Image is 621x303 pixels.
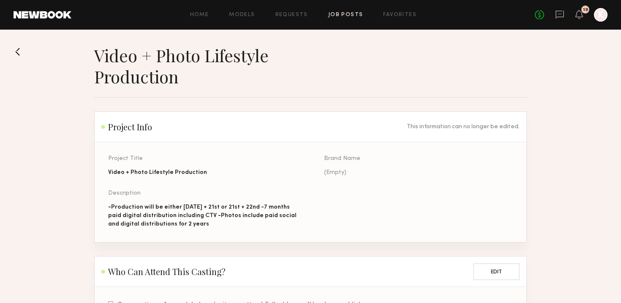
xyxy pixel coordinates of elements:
h2: Who Can Attend This Casting? [101,267,226,277]
div: (Empty) [324,168,513,177]
a: Job Posts [328,12,363,18]
div: Brand Name [324,156,513,162]
div: Description [108,190,297,196]
div: 19 [583,8,588,12]
a: Requests [275,12,308,18]
div: Project Title [108,156,297,162]
h2: Project Info [101,122,152,132]
div: This information can no longer be edited. [407,124,520,130]
button: Edit [473,263,520,280]
h1: Video + Photo Lifestyle Production [94,45,310,87]
a: Models [229,12,255,18]
a: K [594,8,607,22]
a: Favorites [383,12,417,18]
a: Home [190,12,209,18]
div: -Production will be either [DATE] + 21st or 21st + 22nd -7 months paid digital distribution inclu... [108,203,297,229]
div: Video + Photo Lifestyle Production [108,168,297,177]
